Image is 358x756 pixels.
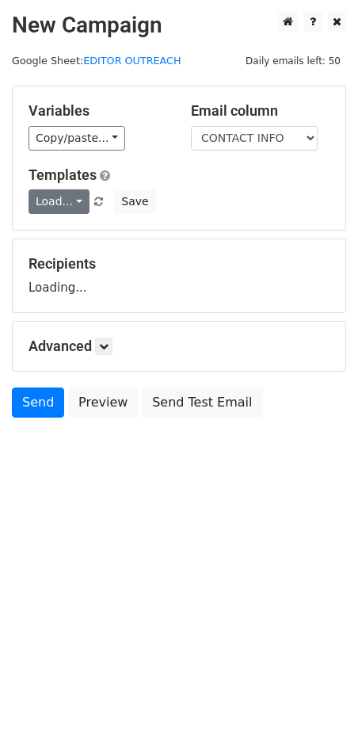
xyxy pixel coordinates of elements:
[279,680,358,756] iframe: Chat Widget
[29,126,125,151] a: Copy/paste...
[240,55,346,67] a: Daily emails left: 50
[12,55,181,67] small: Google Sheet:
[29,255,329,273] h5: Recipients
[29,255,329,296] div: Loading...
[240,52,346,70] span: Daily emails left: 50
[191,102,329,120] h5: Email column
[83,55,181,67] a: EDITOR OUTREACH
[114,189,155,214] button: Save
[29,102,167,120] h5: Variables
[142,388,262,418] a: Send Test Email
[68,388,138,418] a: Preview
[29,338,329,355] h5: Advanced
[12,388,64,418] a: Send
[29,166,97,183] a: Templates
[12,12,346,39] h2: New Campaign
[29,189,89,214] a: Load...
